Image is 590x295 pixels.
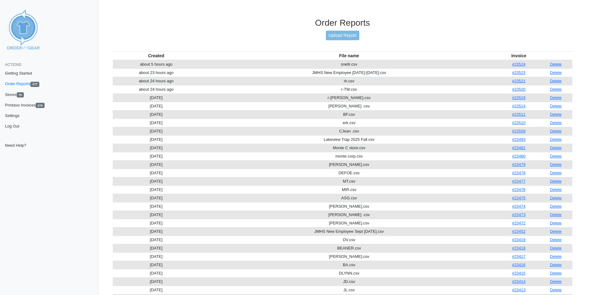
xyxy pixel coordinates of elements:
a: #23419 [512,237,525,242]
td: about 23 hours ago [113,68,200,77]
a: Upload Report [326,31,359,40]
a: Delete [550,196,562,200]
a: Delete [550,104,562,108]
td: r-[PERSON_NAME].csv [200,93,498,102]
a: #23523 [512,70,525,75]
a: #23418 [512,246,525,250]
td: [DATE] [113,194,200,202]
td: about 24 hours ago [113,85,200,93]
a: Delete [550,279,562,284]
a: Delete [550,79,562,83]
a: #23480 [512,154,525,158]
td: monte corp.csv [200,152,498,160]
td: MT.csv [200,177,498,185]
td: [DATE] [113,227,200,236]
a: Delete [550,212,562,217]
a: #23476 [512,187,525,192]
a: Delete [550,187,562,192]
a: #23519 [512,95,525,100]
td: snellr.csv [200,60,498,69]
a: #23473 [512,212,525,217]
a: #23479 [512,162,525,167]
a: #23413 [512,288,525,292]
td: Lakeview Trap 2025 Fall.csv [200,135,498,144]
a: #23511 [512,112,525,117]
a: #23415 [512,271,525,275]
td: [DATE] [113,135,200,144]
td: DV.csv [200,236,498,244]
td: BF.csv [200,110,498,119]
td: rk.csv [200,77,498,85]
a: Delete [550,262,562,267]
th: Created [113,51,200,60]
td: BEANER.csv [200,244,498,252]
td: [DATE] [113,110,200,119]
a: Delete [550,237,562,242]
a: Delete [550,162,562,167]
td: [DATE] [113,177,200,185]
td: ASG.csv [200,194,498,202]
td: [DATE] [113,219,200,227]
td: [DATE] [113,236,200,244]
a: #23514 [512,104,525,108]
th: Invoice [498,51,539,60]
td: [PERSON_NAME].csv [200,252,498,261]
a: Delete [550,288,562,292]
td: [PERSON_NAME] .csv [200,210,498,219]
td: [DATE] [113,152,200,160]
td: [DATE] [113,185,200,194]
a: #23474 [512,204,525,209]
td: about 5 hours ago [113,60,200,69]
td: JL.csv [200,286,498,294]
a: #23472 [512,221,525,225]
a: Delete [550,171,562,175]
th: File name [200,51,498,60]
td: JMHS New Employee Sept [DATE].csv [200,227,498,236]
a: Delete [550,70,562,75]
td: r-TM.csv [200,85,498,93]
a: Delete [550,62,562,67]
a: Delete [550,221,562,225]
a: Delete [550,204,562,209]
td: [PERSON_NAME].csv [200,202,498,210]
a: Delete [550,254,562,259]
span: 277 [30,82,39,87]
a: #23524 [512,62,525,67]
td: [DATE] [113,102,200,110]
a: #23510 [512,120,525,125]
a: #23509 [512,129,525,133]
td: about 24 hours ago [113,77,200,85]
td: [DATE] [113,160,200,169]
td: MIR.csv [200,185,498,194]
a: Delete [550,137,562,142]
span: Actions [5,63,21,67]
a: Delete [550,120,562,125]
td: [PERSON_NAME].csv [200,219,498,227]
a: Delete [550,112,562,117]
td: [DATE] [113,93,200,102]
a: #23521 [512,79,525,83]
a: #23417 [512,254,525,259]
td: [DATE] [113,144,200,152]
a: Delete [550,129,562,133]
a: #23416 [512,262,525,267]
a: Delete [550,271,562,275]
td: [DATE] [113,202,200,210]
td: DEFOE.csv [200,169,498,177]
a: Delete [550,229,562,234]
a: Delete [550,145,562,150]
td: [PERSON_NAME].csv [200,160,498,169]
td: [DATE] [113,277,200,286]
span: 75 [17,92,24,98]
td: [PERSON_NAME] .csv [200,102,498,110]
td: [DATE] [113,119,200,127]
a: Delete [550,87,562,92]
a: #23481 [512,145,525,150]
a: #23477 [512,179,525,184]
a: #23452 [512,229,525,234]
td: [DATE] [113,127,200,135]
a: #23520 [512,87,525,92]
a: Delete [550,179,562,184]
a: Delete [550,154,562,158]
a: Delete [550,95,562,100]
